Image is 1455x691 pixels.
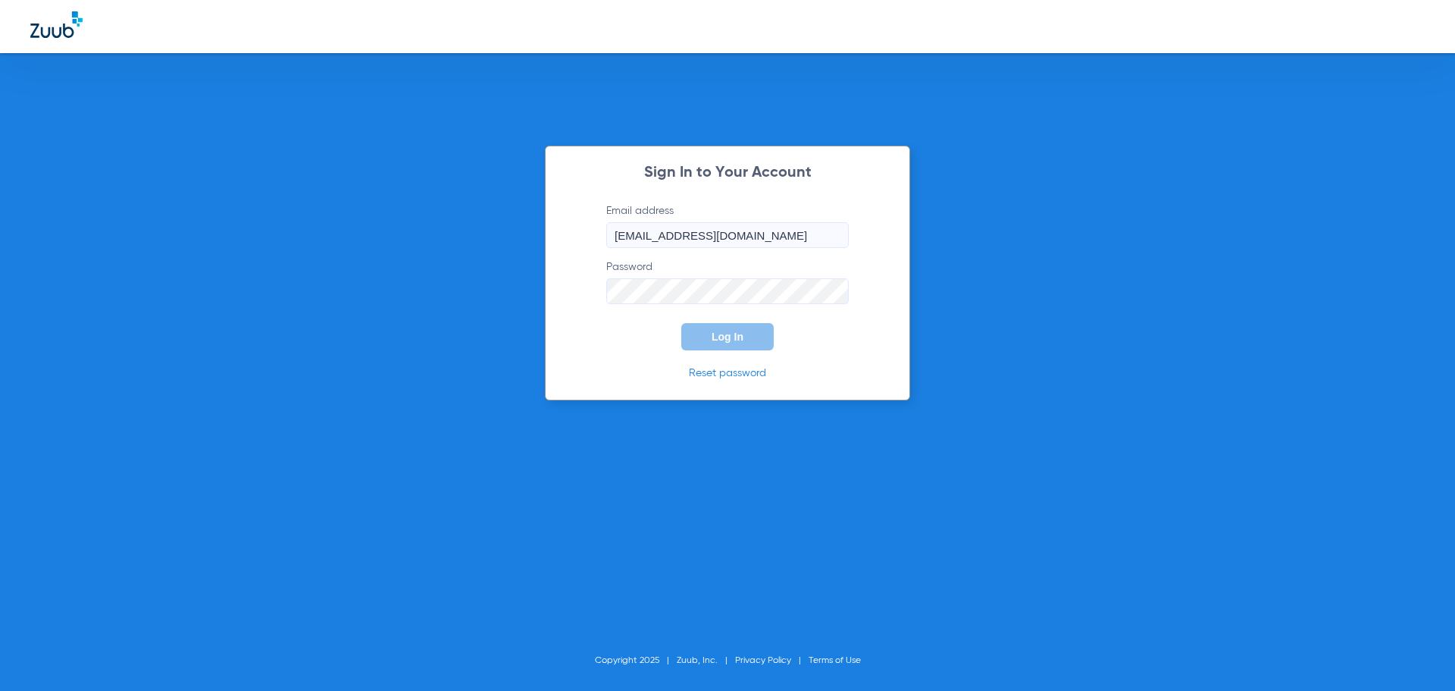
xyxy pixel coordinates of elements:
[681,323,774,350] button: Log In
[689,368,766,378] a: Reset password
[677,653,735,668] li: Zuub, Inc.
[606,203,849,248] label: Email address
[30,11,83,38] img: Zuub Logo
[712,331,743,343] span: Log In
[606,278,849,304] input: Password
[809,656,861,665] a: Terms of Use
[606,222,849,248] input: Email address
[735,656,791,665] a: Privacy Policy
[606,259,849,304] label: Password
[584,165,871,181] h2: Sign In to Your Account
[595,653,677,668] li: Copyright 2025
